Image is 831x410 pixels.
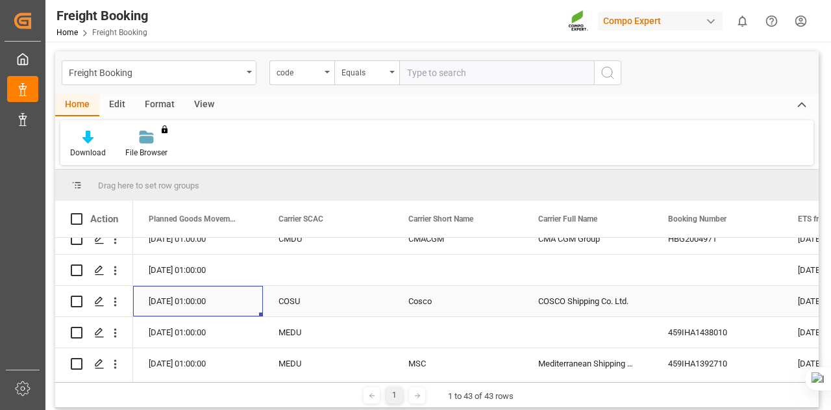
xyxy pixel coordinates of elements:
div: 1 [386,387,403,404]
div: Press SPACE to select this row. [55,348,133,379]
button: show 0 new notifications [728,6,757,36]
div: Freight Booking [69,64,242,80]
div: CMDU [263,224,393,254]
div: [DATE] 01:00:00 [133,224,263,254]
div: MEDU [263,348,393,379]
button: open menu [62,60,256,85]
div: Cosco [393,286,523,316]
a: Home [56,28,78,37]
div: Mediterranean Shipping Company [523,348,652,379]
div: 1 to 43 of 43 rows [448,390,514,403]
div: MSC [393,348,523,379]
div: Press SPACE to select this row. [55,224,133,255]
div: Press SPACE to select this row. [55,286,133,317]
div: Home [55,94,99,116]
div: View [184,94,224,116]
span: Carrier Short Name [408,214,473,224]
div: Press SPACE to select this row. [55,317,133,348]
button: Help Center [757,6,786,36]
span: Carrier SCAC [279,214,323,224]
div: HBG2004971 [652,224,782,254]
div: [DATE] 01:00:00 [133,317,263,348]
img: Screenshot%202023-09-29%20at%2010.02.21.png_1712312052.png [568,10,589,32]
div: CMA CGM Group [523,224,652,254]
div: CMACGM [393,224,523,254]
div: Download [70,147,106,159]
div: COSU [263,286,393,316]
span: Drag here to set row groups [98,181,199,190]
button: open menu [269,60,334,85]
div: MEDU [263,317,393,348]
div: code [277,64,321,79]
span: Planned Goods Movement Date [149,214,236,224]
div: Freight Booking [56,6,148,25]
div: Action [90,213,118,225]
input: Type to search [399,60,594,85]
button: search button [594,60,621,85]
div: Compo Expert [598,12,723,31]
button: open menu [334,60,399,85]
div: COSCO Shipping Co. Ltd. [523,286,652,316]
div: 459IHA1438010 [652,317,782,348]
div: Equals [341,64,386,79]
div: Edit [99,94,135,116]
div: [DATE] 01:00:00 [133,348,263,379]
div: 459IHA1392710 [652,348,782,379]
span: Booking Number [668,214,726,224]
button: Compo Expert [598,8,728,33]
div: [DATE] 01:00:00 [133,286,263,316]
div: Format [135,94,184,116]
span: Carrier Full Name [538,214,597,224]
div: [DATE] 01:00:00 [133,255,263,285]
div: Press SPACE to select this row. [55,255,133,286]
